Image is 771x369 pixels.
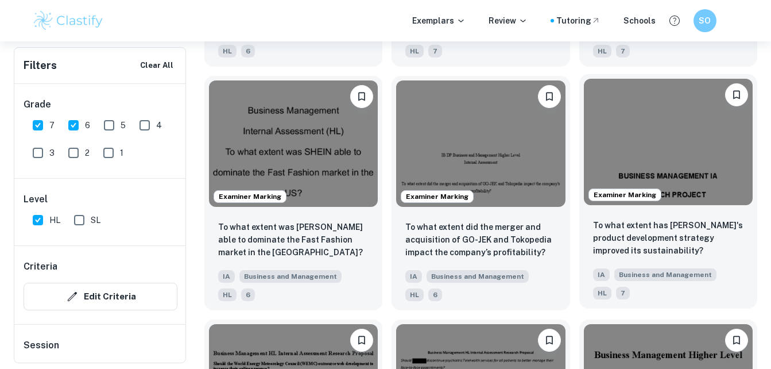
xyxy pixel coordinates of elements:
[85,147,90,159] span: 2
[589,190,661,200] span: Examiner Marking
[156,119,162,132] span: 4
[665,11,684,30] button: Help and Feedback
[401,191,473,202] span: Examiner Marking
[121,119,126,132] span: 5
[412,14,466,27] p: Exemplars
[593,45,611,57] span: HL
[538,329,561,352] button: Bookmark
[24,283,177,310] button: Edit Criteria
[218,289,237,301] span: HL
[396,80,565,207] img: Business and Management IA example thumbnail: To what extent did the merger and acquis
[392,76,569,311] a: Examiner MarkingBookmarkTo what extent did the merger and acquisition of GO-JEK and Tokopedia imp...
[218,45,237,57] span: HL
[24,57,57,74] h6: Filters
[209,80,378,207] img: Business and Management IA example thumbnail: To what extent was SHEIN able to dominat
[428,289,442,301] span: 6
[85,119,90,132] span: 6
[350,85,373,108] button: Bookmark
[623,14,656,27] a: Schools
[24,193,177,206] h6: Level
[204,76,382,311] a: Examiner MarkingBookmarkTo what extent was SHEIN able to dominate the Fast Fashion market in the ...
[616,45,630,57] span: 7
[489,14,528,27] p: Review
[24,339,177,362] h6: Session
[584,79,753,206] img: Business and Management IA example thumbnail: To what extent has Zara's product develo
[24,260,57,274] h6: Criteria
[693,9,716,32] button: SO
[556,14,600,27] a: Tutoring
[427,270,529,283] span: Business and Management
[350,329,373,352] button: Bookmark
[49,119,55,132] span: 7
[241,45,255,57] span: 6
[137,57,176,74] button: Clear All
[91,214,100,226] span: SL
[49,147,55,159] span: 3
[405,270,422,283] span: IA
[218,221,369,259] p: To what extent was SHEIN able to dominate the Fast Fashion market in the US?
[49,214,60,226] span: HL
[698,14,711,27] h6: SO
[405,289,424,301] span: HL
[241,289,255,301] span: 6
[725,83,748,106] button: Bookmark
[120,147,123,159] span: 1
[405,45,424,57] span: HL
[214,191,286,202] span: Examiner Marking
[593,268,610,281] span: IA
[32,9,105,32] img: Clastify logo
[579,76,757,311] a: Examiner MarkingBookmarkTo what extent has Zara's product development strategy improved its susta...
[725,329,748,352] button: Bookmark
[616,287,630,299] span: 7
[593,287,611,299] span: HL
[428,45,442,57] span: 7
[24,98,177,112] h6: Grade
[239,270,342,283] span: Business and Management
[218,270,235,283] span: IA
[538,85,561,108] button: Bookmark
[405,221,556,259] p: To what extent did the merger and acquisition of GO-JEK and Tokopedia impact the company’s profit...
[593,219,743,257] p: To what extent has Zara's product development strategy improved its sustainability?
[614,268,716,281] span: Business and Management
